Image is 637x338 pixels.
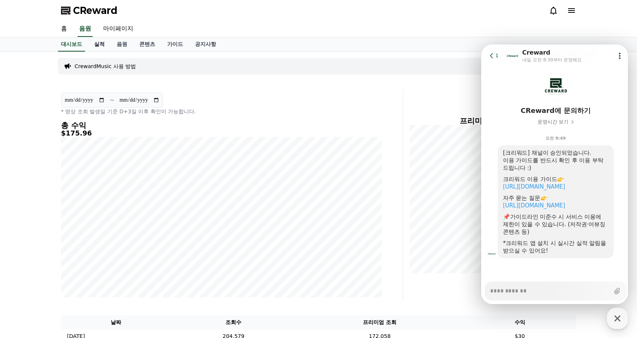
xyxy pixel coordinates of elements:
span: CReward [73,5,117,17]
a: 실적 [88,37,111,52]
a: 홈 [55,21,73,37]
a: 마이페이지 [97,21,139,37]
h4: 프리미엄 조회 [409,117,558,125]
p: * 영상 조회 발생일 기준 D+3일 이후 확인이 가능합니다. [61,108,382,115]
a: CReward [61,5,117,17]
th: 프리미엄 조회 [296,315,464,329]
th: 날짜 [61,315,171,329]
a: 대시보드 [58,37,85,52]
a: 콘텐츠 [133,37,161,52]
th: 조회수 [171,315,296,329]
iframe: Channel chat [481,44,628,304]
a: CrewardMusic 사용 방법 [75,62,136,70]
h5: $175.96 [61,129,382,137]
p: ~ [110,96,114,105]
h4: 총 수익 [61,121,382,129]
a: 음원 [78,21,93,37]
a: 공지사항 [189,37,222,52]
a: 가이드 [161,37,189,52]
th: 수익 [463,315,576,329]
a: 음원 [111,37,133,52]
